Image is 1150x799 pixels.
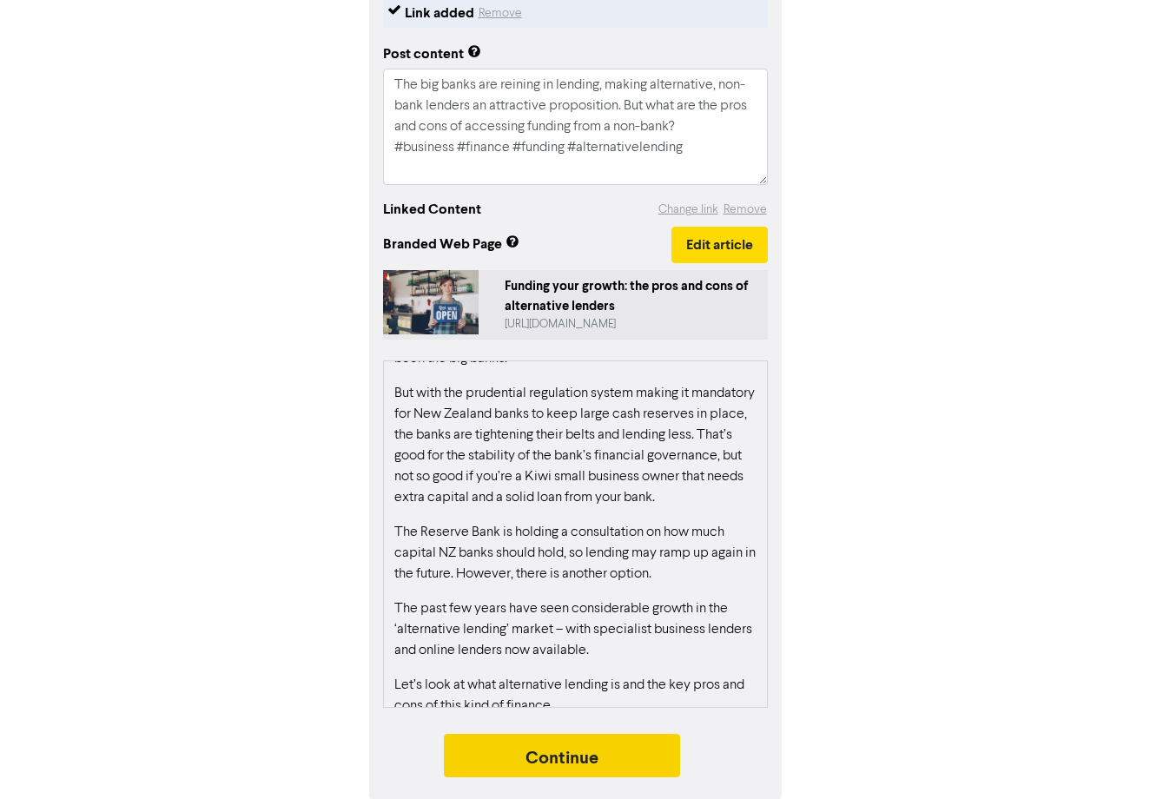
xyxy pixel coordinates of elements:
[1063,716,1150,799] iframe: Chat Widget
[394,383,757,508] p: But with the prudential regulation system making it mandatory for New Zealand banks to keep large...
[671,227,768,263] button: Edit article
[383,234,671,254] span: Branded Web Page
[444,734,680,777] button: Continue
[394,598,757,661] p: The past few years have seen considerable growth in the ‘alternative lending’ market – with speci...
[658,200,719,220] button: Change link
[383,270,768,340] a: Funding your growth: the pros and cons of alternative lenders[URL][DOMAIN_NAME]
[383,43,481,64] div: Post content
[505,316,760,333] div: https://public2.bomamarketing.com/cp/3Ho3FGPB4Wkwc0my2GOurT?sa=wLAOI4Fl
[383,270,479,334] img: 3Ho3FGPB4Wkwc0my2GOurT-a-woman-is-welcoming-customers-as-the-shop-is-open-HXVO2CE4duA.jpg
[394,522,757,584] p: The Reserve Bank is holding a consultation on how much capital NZ banks should hold, so lending m...
[383,199,481,220] div: Linked Content
[383,69,768,185] textarea: The big banks are reining in lending, making alternative, non-bank lenders an attractive proposit...
[723,200,768,220] button: Remove
[394,675,757,716] p: Let’s look at what alternative lending is and the key pros and cons of this kind of finance.
[478,3,523,23] button: Remove
[405,3,474,23] div: Link added
[505,277,760,316] div: Funding your growth: the pros and cons of alternative lenders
